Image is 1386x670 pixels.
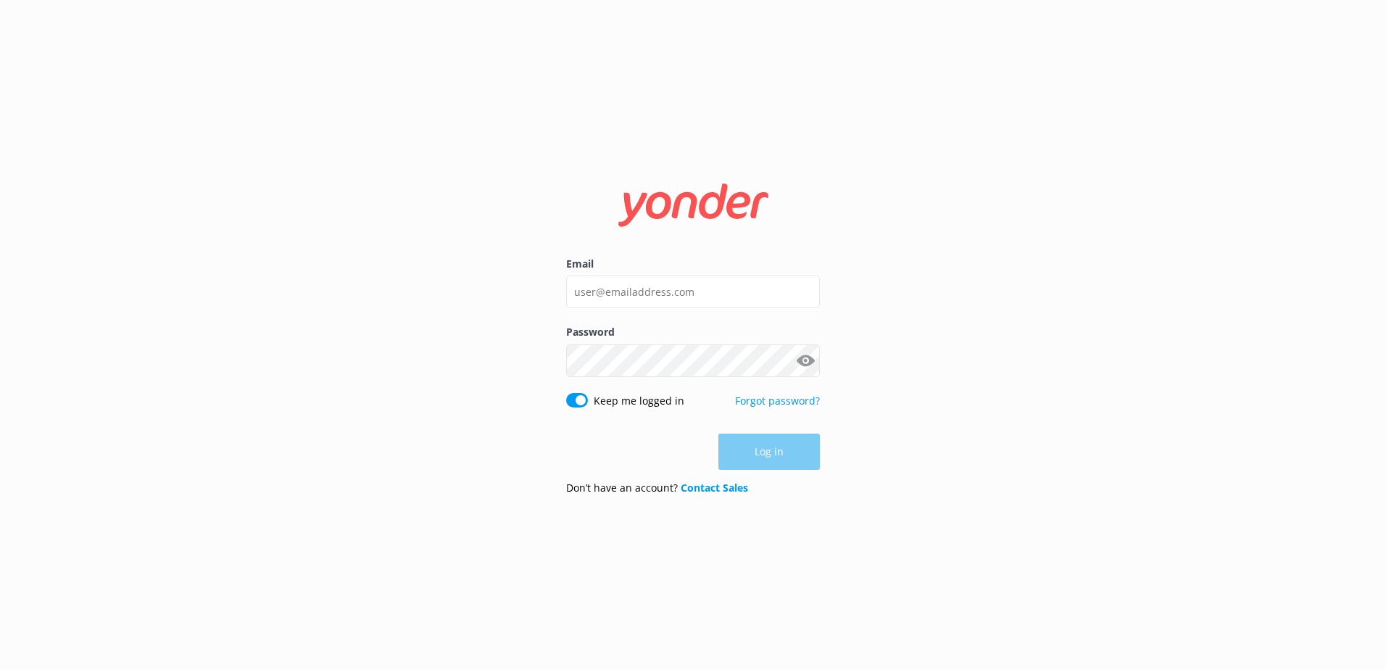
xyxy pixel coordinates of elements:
[566,480,748,496] p: Don’t have an account?
[594,393,684,409] label: Keep me logged in
[566,324,820,340] label: Password
[566,256,820,272] label: Email
[566,276,820,308] input: user@emailaddress.com
[791,346,820,375] button: Show password
[735,394,820,408] a: Forgot password?
[681,481,748,495] a: Contact Sales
